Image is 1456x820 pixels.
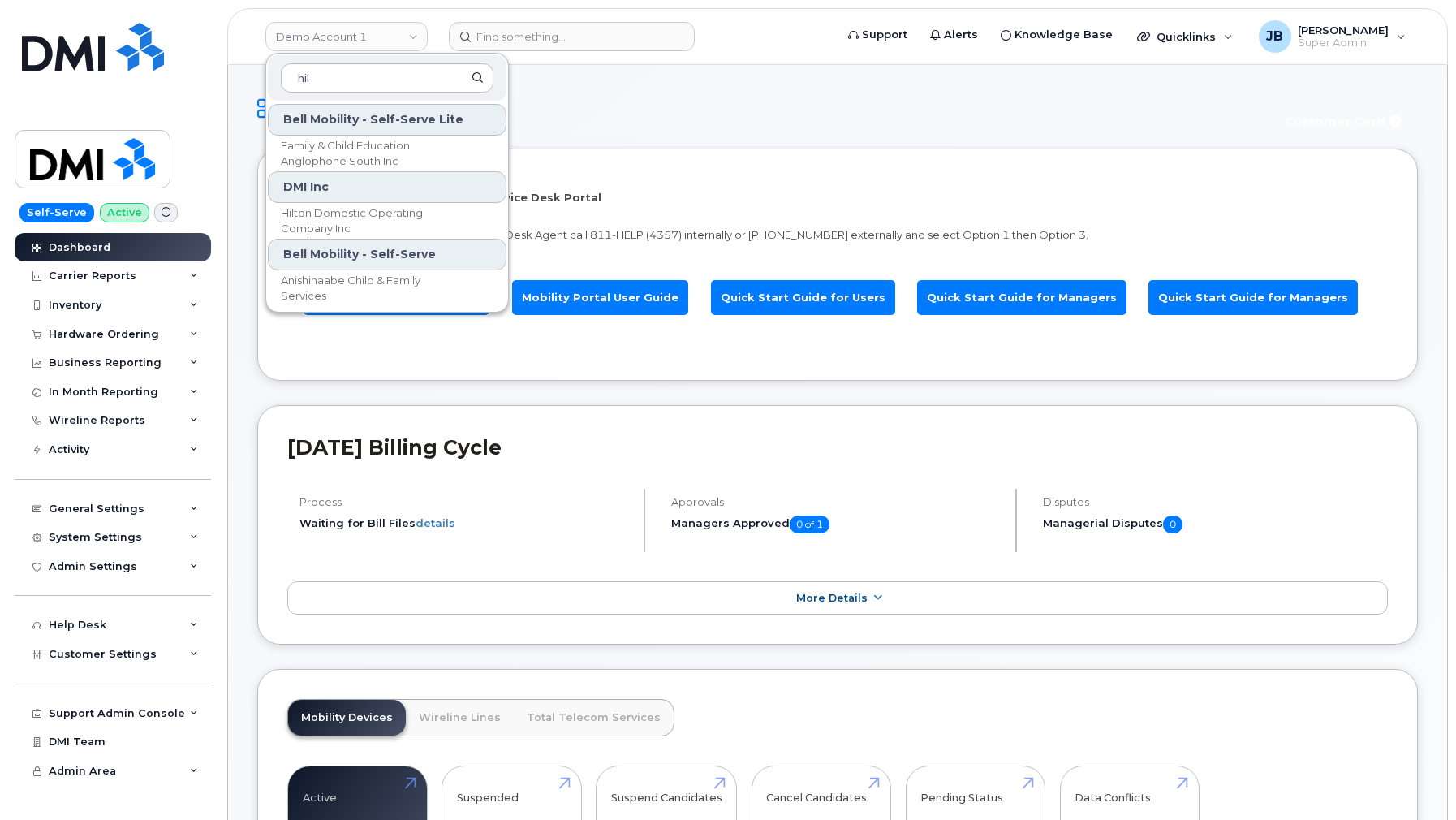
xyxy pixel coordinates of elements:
[268,239,506,270] div: Bell Mobility - Self-Serve
[671,516,1002,533] h5: Managers Approved
[281,63,493,93] input: Search
[299,190,1376,205] p: Welcome to the Mobile Device Service Desk Portal
[1043,496,1388,508] h4: Disputes
[287,435,1388,460] h2: [DATE] Billing Cycle
[1163,516,1182,533] span: 0
[299,227,1376,243] p: To speak with a Mobile Device Service Desk Agent call 811-HELP (4357) internally or [PHONE_NUMBER...
[288,700,406,736] a: Mobility Devices
[1272,107,1418,136] button: Customer Card
[796,592,868,604] span: More Details
[268,137,506,170] a: Family & Child Education Anglophone South Inc
[268,205,506,237] a: Hilton Domestic Operating Company Inc
[268,272,506,304] a: Anishinaabe Child & Family Services
[281,273,467,304] span: Anishinaabe Child & Family Services
[671,496,1002,508] h4: Approvals
[281,138,467,170] span: Family & Child Education Anglophone South Inc
[1043,516,1388,533] h5: Managerial Disputes
[917,280,1126,315] a: Quick Start Guide for Managers
[514,700,674,736] a: Total Telecom Services
[257,94,1264,123] h1: Dashboard
[512,280,688,315] a: Mobility Portal User Guide
[1148,280,1358,315] a: Quick Start Guide for Managers
[299,496,630,508] h4: Process
[406,700,514,736] a: Wireline Lines
[790,516,829,533] span: 0 of 1
[281,205,467,237] span: Hilton Domestic Operating Company Inc
[268,171,506,203] div: DMI Inc
[416,516,455,529] a: details
[711,280,895,315] a: Quick Start Guide for Users
[299,516,630,531] li: Waiting for Bill Files
[268,104,506,136] div: Bell Mobility - Self-Serve Lite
